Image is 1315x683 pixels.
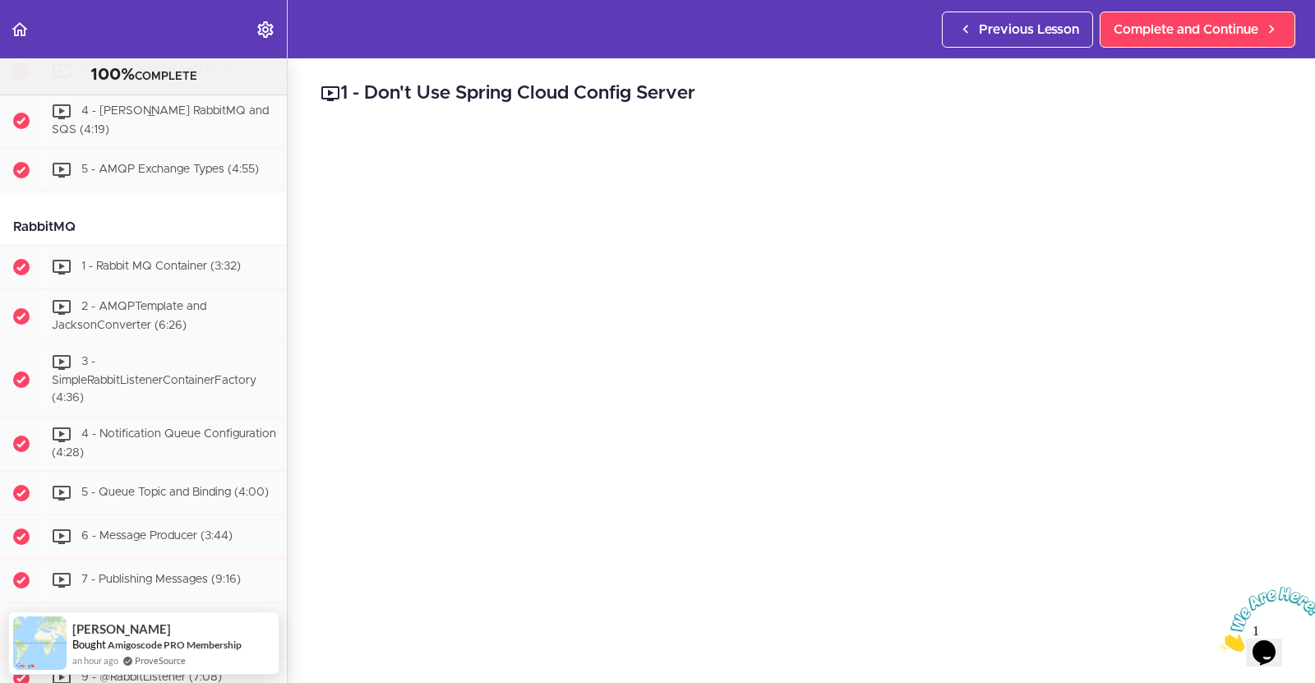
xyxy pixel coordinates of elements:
[7,7,108,72] img: Chat attention grabber
[321,80,1282,108] h2: 1 - Don't Use Spring Cloud Config Server
[1114,20,1258,39] span: Complete and Continue
[81,261,241,272] span: 1 - Rabbit MQ Container (3:32)
[52,301,206,331] span: 2 - AMQPTemplate and JacksonConverter (6:26)
[72,638,106,651] span: Bought
[942,12,1093,48] a: Previous Lesson
[1213,580,1315,658] iframe: chat widget
[52,356,256,404] span: 3 - SimpleRabbitListenerContainerFactory (4:36)
[13,616,67,670] img: provesource social proof notification image
[81,530,233,542] span: 6 - Message Producer (3:44)
[81,164,259,175] span: 5 - AMQP Exchange Types (4:55)
[52,106,269,136] span: 4 - [PERSON_NAME] RabbitMQ and SQS (4:19)
[72,622,171,636] span: [PERSON_NAME]
[1100,12,1295,48] a: Complete and Continue
[10,20,30,39] svg: Back to course curriculum
[321,132,1282,673] iframe: Video Player
[979,20,1079,39] span: Previous Lesson
[81,574,241,585] span: 7 - Publishing Messages (9:16)
[90,67,135,83] span: 100%
[21,65,266,86] div: COMPLETE
[108,639,242,651] a: Amigoscode PRO Membership
[72,653,118,667] span: an hour ago
[52,428,276,459] span: 4 - Notification Queue Configuration (4:28)
[81,487,269,498] span: 5 - Queue Topic and Binding (4:00)
[135,653,186,667] a: ProveSource
[256,20,275,39] svg: Settings Menu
